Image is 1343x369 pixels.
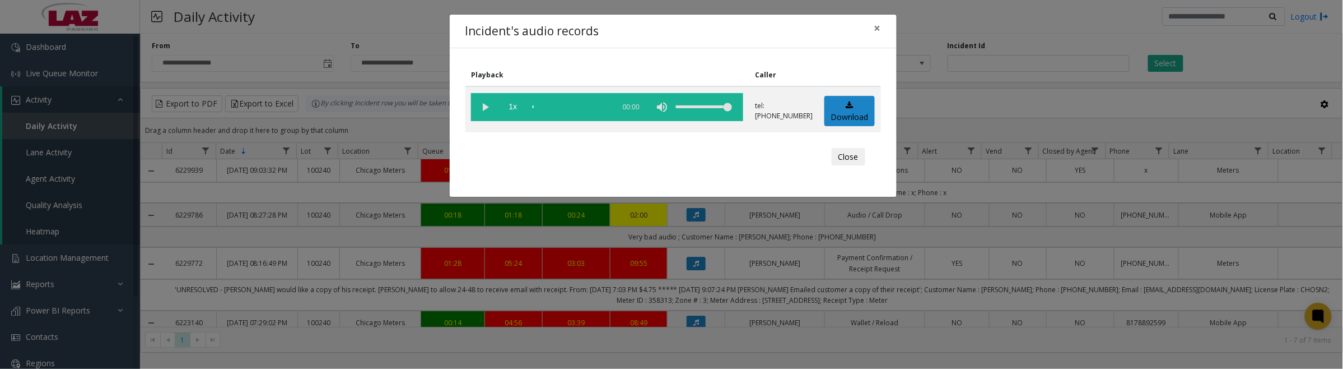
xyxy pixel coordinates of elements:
a: Download [824,96,875,127]
p: tel:[PHONE_NUMBER] [755,101,813,121]
th: Caller [749,64,819,86]
div: scrub bar [533,93,609,121]
h4: Incident's audio records [465,22,599,40]
div: volume level [676,93,732,121]
span: playback speed button [499,93,527,121]
button: Close [866,15,889,42]
th: Playback [465,64,749,86]
span: × [874,20,881,36]
button: Close [832,148,865,166]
